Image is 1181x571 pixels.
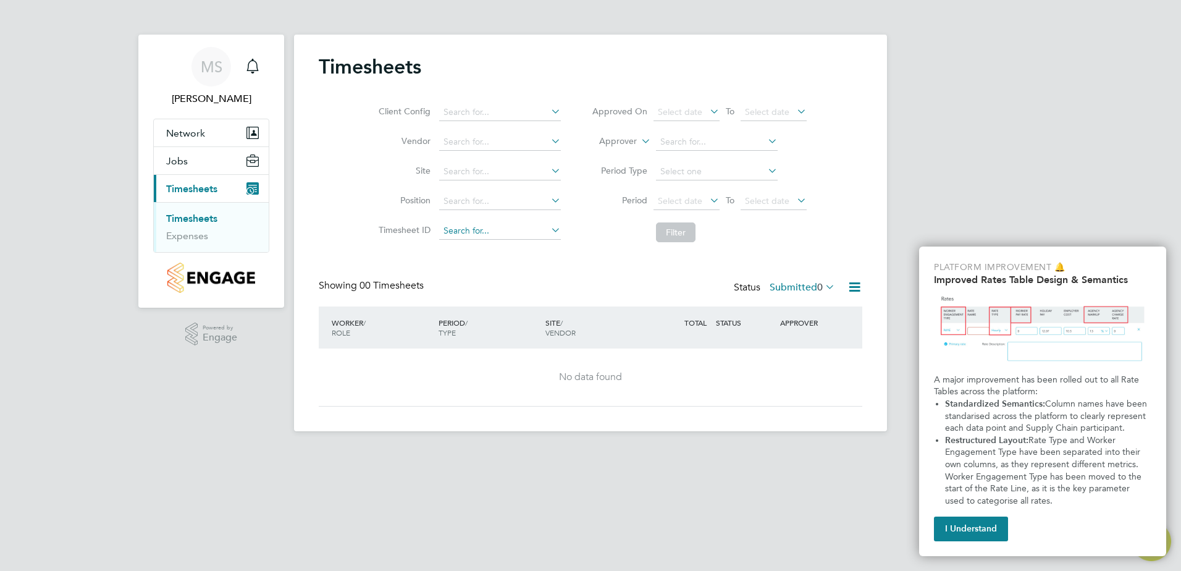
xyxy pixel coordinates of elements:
h2: Timesheets [319,54,421,79]
label: Submitted [770,281,835,294]
input: Search for... [439,193,561,210]
span: / [363,318,366,328]
span: To [722,103,738,119]
input: Search for... [439,104,561,121]
a: Go to home page [153,263,269,293]
span: VENDOR [545,328,576,337]
nav: Main navigation [138,35,284,308]
label: Vendor [375,135,431,146]
input: Search for... [439,133,561,151]
span: / [560,318,563,328]
label: Position [375,195,431,206]
span: ROLE [332,328,350,337]
span: Mark Steadman [153,91,269,106]
span: / [465,318,468,328]
span: Powered by [203,323,237,333]
div: WORKER [329,311,435,344]
span: Engage [203,332,237,343]
span: To [722,192,738,208]
div: PERIOD [435,311,542,344]
h2: Improved Rates Table Design & Semantics [934,274,1151,285]
a: Expenses [166,230,208,242]
button: Filter [656,222,696,242]
div: STATUS [713,311,777,334]
div: Showing [319,279,426,292]
span: 0 [817,281,823,294]
input: Search for... [439,222,561,240]
label: Client Config [375,106,431,117]
img: Updated Rates Table Design & Semantics [934,290,1151,369]
label: Approved On [592,106,647,117]
div: APPROVER [777,311,841,334]
span: TYPE [439,328,456,337]
span: Select date [658,195,702,206]
a: Go to account details [153,47,269,106]
span: Column names have been standarised across the platform to clearly represent each data point and S... [945,399,1149,433]
span: 00 Timesheets [359,279,424,292]
div: No data found [331,371,850,384]
label: Site [375,165,431,176]
span: Timesheets [166,183,217,195]
a: Timesheets [166,213,217,224]
img: countryside-properties-logo-retina.png [167,263,254,293]
input: Search for... [439,163,561,180]
span: Jobs [166,155,188,167]
div: SITE [542,311,649,344]
input: Search for... [656,133,778,151]
label: Period [592,195,647,206]
p: A major improvement has been rolled out to all Rate Tables across the platform: [934,374,1151,398]
span: Rate Type and Worker Engagement Type have been separated into their own columns, as they represen... [945,435,1144,506]
span: Network [166,127,205,139]
label: Period Type [592,165,647,176]
span: Select date [658,106,702,117]
div: Improved Rate Table Semantics [919,247,1166,556]
p: Platform Improvement 🔔 [934,261,1151,274]
strong: Restructured Layout: [945,435,1028,446]
span: MS [201,59,222,75]
label: Approver [581,135,637,148]
label: Timesheet ID [375,224,431,235]
span: TOTAL [684,318,707,328]
strong: Standardized Semantics: [945,399,1045,409]
span: Select date [745,106,789,117]
div: Status [734,279,838,297]
input: Select one [656,163,778,180]
span: Select date [745,195,789,206]
button: I Understand [934,517,1008,541]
